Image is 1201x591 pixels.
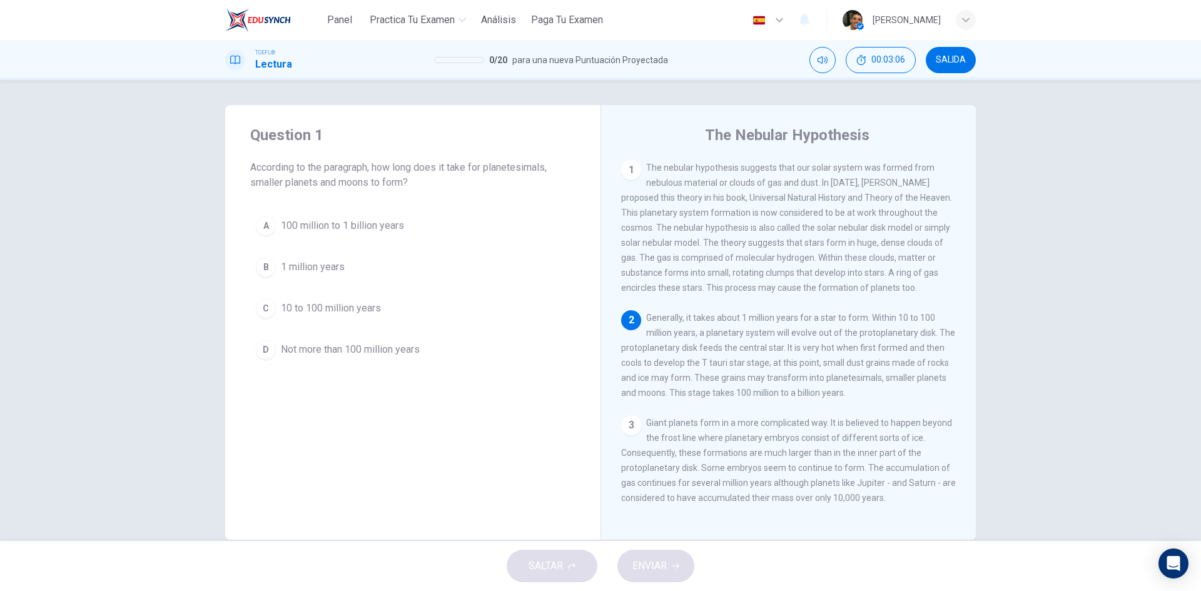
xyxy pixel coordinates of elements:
div: 1 [621,160,641,180]
button: Practica tu examen [365,9,471,31]
button: 00:03:06 [846,47,916,73]
div: D [256,340,276,360]
div: 2 [621,310,641,330]
span: Análisis [481,13,516,28]
img: Profile picture [843,10,863,30]
span: Panel [327,13,352,28]
div: [PERSON_NAME] [873,13,941,28]
span: para una nueva Puntuación Proyectada [512,53,668,68]
img: EduSynch logo [225,8,291,33]
div: C [256,298,276,318]
span: Not more than 100 million years [281,342,420,357]
button: B1 million years [250,251,575,283]
a: EduSynch logo [225,8,320,33]
span: Paga Tu Examen [531,13,603,28]
div: A [256,216,276,236]
h4: Question 1 [250,125,575,145]
button: Análisis [476,9,521,31]
span: 0 / 20 [489,53,507,68]
span: TOEFL® [255,48,275,57]
span: 00:03:06 [871,55,905,65]
button: Panel [320,9,360,31]
span: According to the paragraph, how long does it take for planetesimals, smaller planets and moons to... [250,160,575,190]
div: 3 [621,415,641,435]
button: SALIDA [926,47,976,73]
span: The nebular hypothesis suggests that our solar system was formed from nebulous material or clouds... [621,163,952,293]
img: es [751,16,767,25]
div: Ocultar [846,47,916,73]
div: Open Intercom Messenger [1158,548,1188,578]
span: 100 million to 1 billion years [281,218,404,233]
div: B [256,257,276,277]
h1: Lectura [255,57,292,72]
span: Practica tu examen [370,13,455,28]
span: 1 million years [281,260,345,275]
button: Paga Tu Examen [526,9,608,31]
span: Generally, it takes about 1 million years for a star to form. Within 10 to 100 million years, a p... [621,313,955,398]
span: 10 to 100 million years [281,301,381,316]
h4: The Nebular Hypothesis [705,125,869,145]
button: C10 to 100 million years [250,293,575,324]
button: DNot more than 100 million years [250,334,575,365]
span: SALIDA [936,55,966,65]
button: A100 million to 1 billion years [250,210,575,241]
span: Giant planets form in a more complicated way. It is believed to happen beyond the frost line wher... [621,418,956,503]
div: Silenciar [809,47,836,73]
